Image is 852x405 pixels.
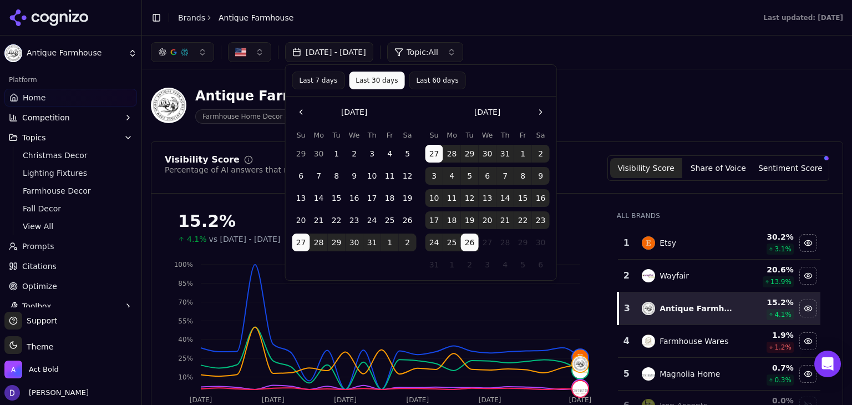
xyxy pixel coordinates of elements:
a: Home [4,89,137,107]
button: Sentiment Score [754,158,826,178]
tspan: [DATE] [334,396,357,404]
span: Farmhouse Home Decor and Furniture [195,109,336,124]
button: Friday, August 15th, 2025, selected [514,189,532,207]
tr: 3antique farmhouseAntique Farmhouse15.2%4.1%Hide antique farmhouse data [618,292,820,325]
span: Christmas Decor [23,150,119,161]
button: Monday, August 25th, 2025, selected [443,234,461,251]
button: Wednesday, July 30th, 2025, selected [346,234,363,251]
button: Thursday, July 31st, 2025, selected [496,145,514,163]
a: Prompts [4,237,137,255]
button: Monday, June 30th, 2025 [310,145,328,163]
button: Saturday, August 16th, 2025, selected [532,189,550,207]
button: Open organization switcher [4,361,59,378]
span: Act Bold [29,364,59,374]
button: Today, Tuesday, August 26th, 2025, selected [461,234,479,251]
button: Saturday, July 26th, 2025 [399,211,417,229]
div: 15.2 % [742,297,794,308]
button: Friday, July 4th, 2025 [381,145,399,163]
span: Antique Farmhouse [219,12,293,23]
span: vs [DATE] - [DATE] [209,234,281,245]
button: Friday, July 25th, 2025 [381,211,399,229]
button: Wednesday, August 6th, 2025, selected [479,167,496,185]
button: Friday, August 8th, 2025, selected [514,167,532,185]
tr: 5magnolia homeMagnolia Home0.7%0.3%Hide magnolia home data [618,358,820,391]
div: 1.9 % [742,330,794,341]
a: Citations [4,257,137,275]
span: 0.3 % [774,376,792,384]
span: Home [23,92,45,103]
div: Visibility Score [165,155,240,164]
span: 1.2 % [774,343,792,352]
button: Monday, July 7th, 2025 [310,167,328,185]
a: Fall Decor [18,201,124,216]
button: Competition [4,109,137,126]
th: Saturday [532,130,550,140]
span: Topic: All [407,47,438,58]
div: Platform [4,71,137,89]
span: [PERSON_NAME] [24,388,89,398]
button: Friday, August 1st, 2025, selected [381,234,399,251]
button: Saturday, August 9th, 2025, selected [532,167,550,185]
button: Tuesday, August 5th, 2025, selected [461,167,479,185]
button: Thursday, July 10th, 2025 [363,167,381,185]
button: Monday, July 28th, 2025, selected [310,234,328,251]
button: Last 30 days [349,72,404,89]
img: Act Bold [4,361,22,378]
button: Open user button [4,385,89,401]
img: antique farmhouse [642,302,655,315]
button: Sunday, June 29th, 2025 [292,145,310,163]
span: Fall Decor [23,203,119,214]
tr: 4farmhouse waresFarmhouse Wares1.9%1.2%Hide farmhouse wares data [618,325,820,358]
button: Sunday, July 6th, 2025 [292,167,310,185]
button: Friday, July 18th, 2025 [381,189,399,207]
button: Monday, August 18th, 2025, selected [443,211,461,229]
button: Wednesday, July 16th, 2025 [346,189,363,207]
button: Tuesday, August 19th, 2025, selected [461,211,479,229]
button: Thursday, August 14th, 2025, selected [496,189,514,207]
th: Monday [310,130,328,140]
span: Prompts [22,241,54,252]
button: Hide antique farmhouse data [799,300,817,317]
button: Friday, July 11th, 2025 [381,167,399,185]
button: Thursday, July 31st, 2025, selected [363,234,381,251]
button: Tuesday, July 1st, 2025 [328,145,346,163]
img: David White [4,385,20,401]
tspan: 40% [178,336,193,343]
tspan: [DATE] [407,396,429,404]
div: 4 [622,335,631,348]
a: Christmas Decor [18,148,124,163]
img: Antique Farmhouse [4,44,22,62]
button: Thursday, August 7th, 2025, selected [496,167,514,185]
button: Saturday, August 2nd, 2025, selected [399,234,417,251]
a: Lighting Fixtures [18,165,124,181]
span: Support [22,315,57,326]
button: Topics [4,129,137,146]
button: Go to the Next Month [532,103,550,121]
button: Sunday, July 20th, 2025 [292,211,310,229]
button: Monday, July 21st, 2025 [310,211,328,229]
button: [DATE] - [DATE] [285,42,373,62]
table: August 2025 [425,130,550,274]
table: July 2025 [292,130,417,251]
button: Hide farmhouse wares data [799,332,817,350]
img: magnolia home [642,367,655,381]
div: Open Intercom Messenger [814,351,841,377]
div: Antique Farmhouse [195,87,342,105]
button: Sunday, July 27th, 2025, selected [292,234,310,251]
div: Etsy [660,237,676,249]
button: Wednesday, July 30th, 2025, selected [479,145,496,163]
th: Tuesday [328,130,346,140]
button: Tuesday, August 12th, 2025, selected [461,189,479,207]
th: Friday [514,130,532,140]
img: farmhouse wares [642,335,655,348]
th: Sunday [292,130,310,140]
tspan: 100% [174,261,193,269]
button: Sunday, July 27th, 2025, selected [425,145,443,163]
button: Hide wayfair data [799,267,817,285]
button: Wednesday, July 2nd, 2025 [346,145,363,163]
button: Thursday, July 17th, 2025 [363,189,381,207]
span: Competition [22,112,70,123]
span: Theme [22,342,53,351]
button: Saturday, August 23rd, 2025, selected [532,211,550,229]
a: Optimize [4,277,137,295]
